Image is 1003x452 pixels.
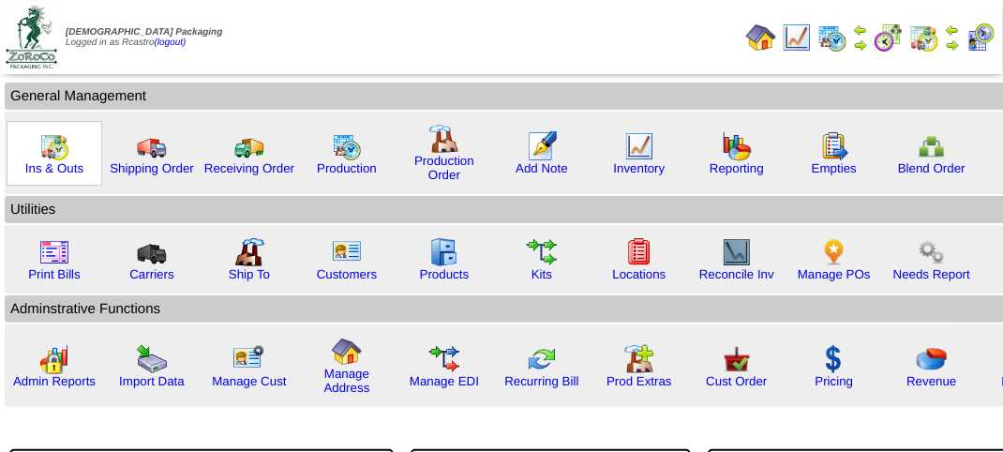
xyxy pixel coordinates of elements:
[945,38,960,53] img: arrowright.gif
[137,131,167,161] img: truck.gif
[429,344,459,374] img: edi.gif
[606,374,672,388] a: Prod Extras
[204,161,294,175] a: Receiving Order
[13,374,96,388] a: Admin Reports
[722,131,752,161] img: graph.gif
[898,161,966,175] a: Blend Order
[722,344,752,374] img: cust_order.png
[110,161,194,175] a: Shipping Order
[798,267,871,281] a: Manage POs
[25,161,83,175] a: Ins & Outs
[229,267,270,281] a: Ship To
[906,374,956,388] a: Revenue
[699,267,774,281] a: Reconcile Inv
[812,161,857,175] a: Empties
[853,38,868,53] img: arrowright.gif
[6,6,57,68] img: zoroco-logo-small.webp
[129,267,173,281] a: Carriers
[234,131,264,161] img: truck2.gif
[893,267,970,281] a: Needs Report
[332,337,362,367] img: home.gif
[317,267,377,281] a: Customers
[531,267,552,281] a: Kits
[945,23,960,38] img: arrowleft.gif
[817,23,847,53] img: calendarprod.gif
[414,154,474,182] a: Production Order
[966,23,996,53] img: calendarcustomer.gif
[624,237,654,267] img: locations.gif
[410,374,479,388] a: Manage EDI
[874,23,904,53] img: calendarblend.gif
[624,344,654,374] img: prodextras.gif
[819,237,849,267] img: po.png
[232,344,267,374] img: managecust.png
[527,344,557,374] img: reconcile.gif
[819,131,849,161] img: workorder.gif
[710,161,764,175] a: Reporting
[317,161,377,175] a: Production
[420,267,470,281] a: Products
[816,374,854,388] a: Pricing
[527,131,557,161] img: orders.gif
[782,23,812,53] img: line_graph.gif
[66,27,222,48] span: Logged in as Rcastro
[917,344,947,374] img: pie_chart.png
[612,267,666,281] a: Locations
[234,237,264,267] img: factory2.gif
[614,161,666,175] a: Inventory
[39,131,69,161] img: calendarinout.gif
[28,267,81,281] a: Print Bills
[722,237,752,267] img: line_graph2.gif
[429,237,459,267] img: cabinet.gif
[917,131,947,161] img: network.png
[39,344,69,374] img: graph2.png
[746,23,776,53] img: home.gif
[332,237,362,267] img: customers.gif
[624,131,654,161] img: line_graph.gif
[119,374,185,388] a: Import Data
[706,374,767,388] a: Cust Order
[66,27,222,38] span: [DEMOGRAPHIC_DATA] Packaging
[917,237,947,267] img: workflow.png
[909,23,939,53] img: calendarinout.gif
[39,237,69,267] img: invoice2.gif
[155,38,187,48] a: (logout)
[332,131,362,161] img: calendarprod.gif
[504,374,578,388] a: Recurring Bill
[527,237,557,267] img: workflow.gif
[137,237,167,267] img: truck3.gif
[137,344,167,374] img: import.gif
[853,23,868,38] img: arrowleft.gif
[324,367,370,395] a: Manage Address
[819,344,849,374] img: dollar.gif
[212,374,286,388] a: Manage Cust
[429,124,459,154] img: factory.gif
[516,161,568,175] a: Add Note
